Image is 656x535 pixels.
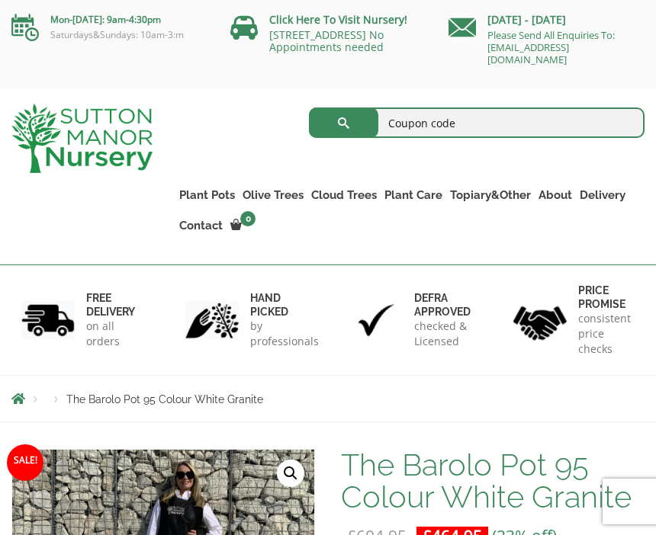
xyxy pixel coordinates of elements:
[414,291,471,319] h6: Defra approved
[487,28,615,66] a: Please Send All Enquiries To: [EMAIL_ADDRESS][DOMAIN_NAME]
[513,296,567,343] img: 4.jpg
[341,449,645,513] h1: The Barolo Pot 95 Colour White Granite
[250,291,319,319] h6: hand picked
[240,211,256,226] span: 0
[381,184,446,206] a: Plant Care
[11,104,153,173] img: logo
[66,393,263,405] span: The Barolo Pot 95 Colour White Granite
[578,284,635,311] h6: Price promise
[449,11,645,29] p: [DATE] - [DATE]
[307,184,381,206] a: Cloud Trees
[227,215,260,236] a: 0
[269,27,384,54] a: [STREET_ADDRESS] No Appointments needed
[86,319,143,349] p: on all orders
[7,444,43,481] span: Sale!
[446,184,535,206] a: Topiary&Other
[185,301,239,340] img: 2.jpg
[578,311,635,357] p: consistent price checks
[349,301,403,340] img: 3.jpg
[21,301,75,340] img: 1.jpg
[250,319,319,349] p: by professionals
[535,184,576,206] a: About
[175,215,227,236] a: Contact
[11,11,207,29] p: Mon-[DATE]: 9am-4:30pm
[309,107,645,138] input: Search...
[11,392,645,405] nav: Breadcrumbs
[414,319,471,349] p: checked & Licensed
[11,29,207,41] p: Saturdays&Sundays: 10am-3:m
[239,184,307,206] a: Olive Trees
[175,184,239,206] a: Plant Pots
[86,291,143,319] h6: FREE DELIVERY
[269,12,407,27] a: Click Here To Visit Nursery!
[576,184,629,206] a: Delivery
[277,460,304,487] a: View full-screen image gallery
